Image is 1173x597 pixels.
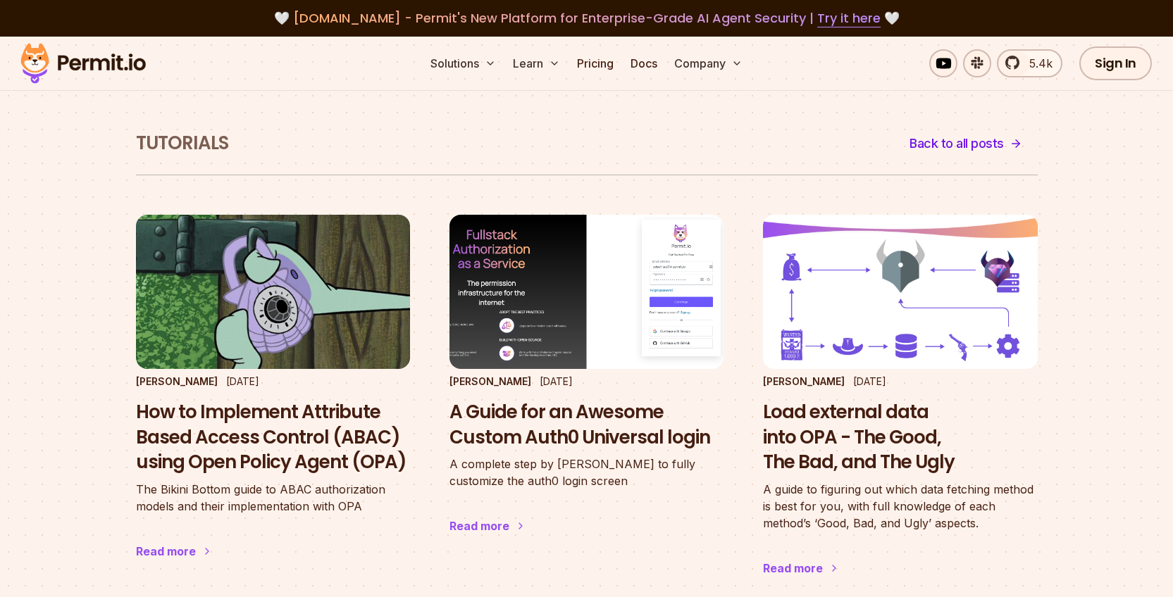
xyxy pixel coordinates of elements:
div: Read more [449,517,509,534]
span: Back to all posts [910,134,1004,153]
button: Company [669,49,748,77]
p: A guide to figuring out which data fetching method is best for you, with full knowledge of each m... [763,481,1037,532]
img: How to Implement Attribute Based Access Control (ABAC) using Open Policy Agent (OPA) [136,215,410,369]
time: [DATE] [853,375,886,387]
div: Read more [136,543,196,560]
span: 5.4k [1021,55,1053,72]
a: 5.4k [997,49,1062,77]
p: A complete step by [PERSON_NAME] to fully customize the auth0 login screen [449,455,724,489]
p: The Bikini Bottom guide to ABAC authorization models and their implementation with OPA [136,481,410,515]
a: Sign In [1079,46,1152,80]
h3: A Guide for an Awesome Custom Auth0 Universal login [449,400,724,451]
button: Learn [507,49,566,77]
a: Pricing [571,49,619,77]
div: Read more [763,560,823,577]
h1: Tutorials [136,131,228,156]
a: A Guide for an Awesome Custom Auth0 Universal login[PERSON_NAME][DATE]A Guide for an Awesome Cust... [449,215,724,563]
img: Load external data into OPA - The Good, The Bad, and The Ugly [763,215,1037,369]
img: Permit logo [14,39,152,87]
img: A Guide for an Awesome Custom Auth0 Universal login [449,215,724,369]
p: [PERSON_NAME] [136,375,218,389]
button: Solutions [425,49,502,77]
time: [DATE] [540,375,573,387]
h3: Load external data into OPA - The Good, The Bad, and The Ugly [763,400,1037,475]
a: Docs [625,49,663,77]
span: [DOMAIN_NAME] - Permit's New Platform for Enterprise-Grade AI Agent Security | [293,9,881,27]
a: Try it here [817,9,881,27]
p: [PERSON_NAME] [763,375,845,389]
h3: How to Implement Attribute Based Access Control (ABAC) using Open Policy Agent (OPA) [136,400,410,475]
time: [DATE] [226,375,259,387]
p: [PERSON_NAME] [449,375,531,389]
a: How to Implement Attribute Based Access Control (ABAC) using Open Policy Agent (OPA)[PERSON_NAME]... [136,215,410,588]
a: Back to all posts [894,127,1038,161]
div: 🤍 🤍 [34,8,1139,28]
